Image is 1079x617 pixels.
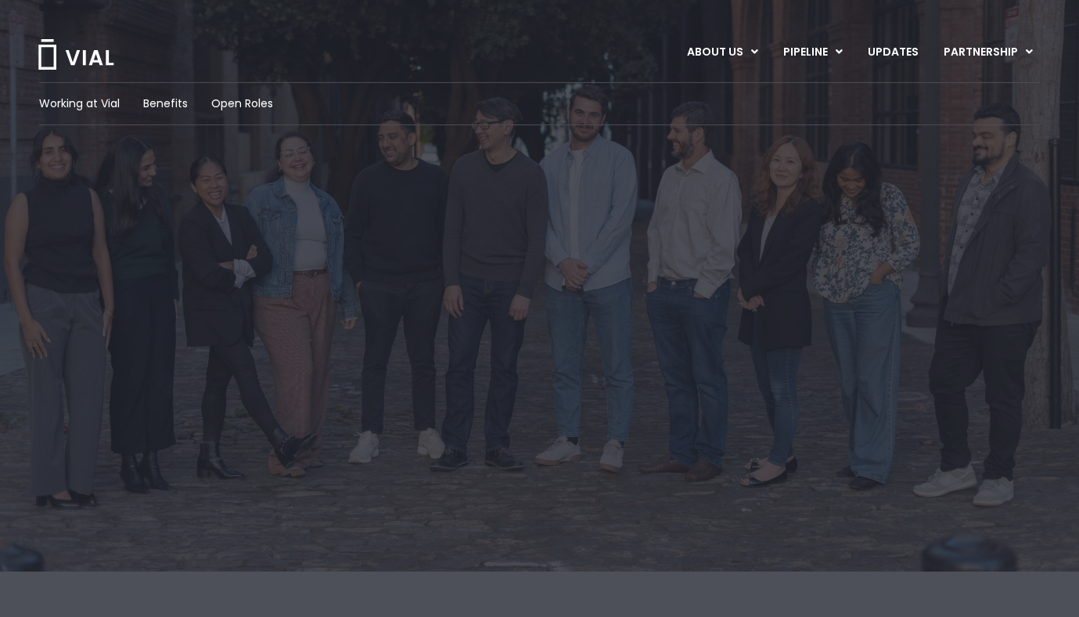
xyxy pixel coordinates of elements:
a: UPDATES [855,39,930,66]
a: Open Roles [211,96,273,112]
a: Benefits [143,96,188,112]
a: ABOUT USMenu Toggle [674,39,770,66]
a: PIPELINEMenu Toggle [771,39,854,66]
img: Vial Logo [37,39,115,70]
a: Working at Vial [39,96,120,112]
a: PARTNERSHIPMenu Toggle [931,39,1045,66]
